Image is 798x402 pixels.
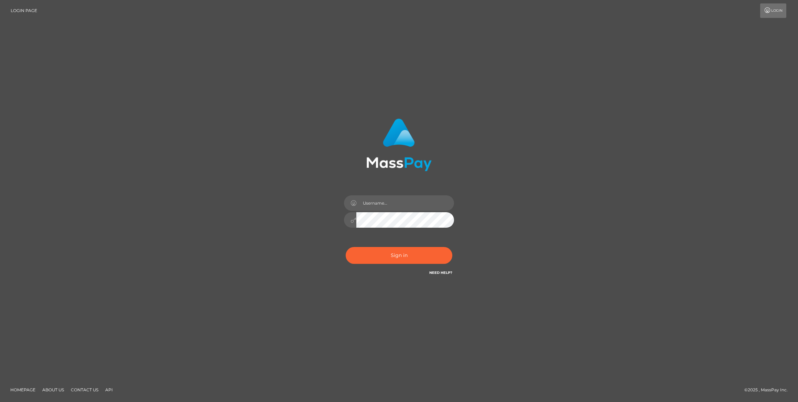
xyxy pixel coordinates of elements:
a: API [103,384,116,395]
img: MassPay Login [366,118,432,171]
a: Need Help? [429,270,452,275]
a: Login [760,3,786,18]
input: Username... [356,195,454,211]
div: © 2025 , MassPay Inc. [744,386,793,394]
a: About Us [40,384,67,395]
a: Contact Us [68,384,101,395]
a: Homepage [8,384,38,395]
a: Login Page [11,3,37,18]
button: Sign in [346,247,452,264]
